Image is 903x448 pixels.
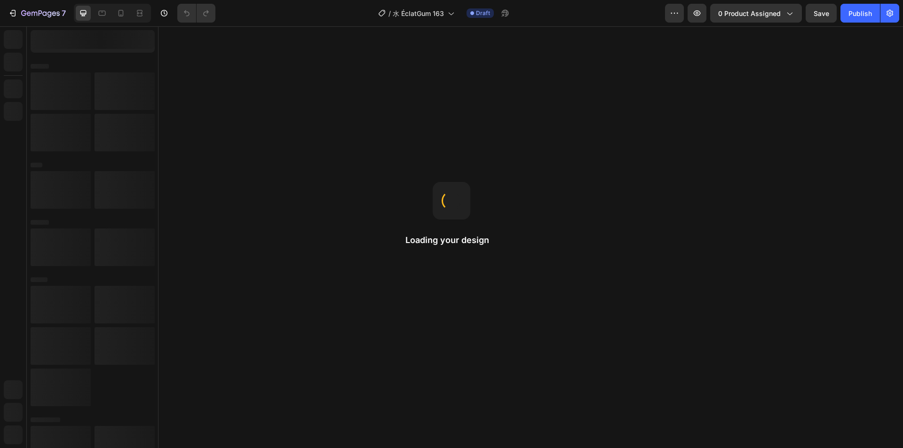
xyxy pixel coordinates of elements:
[840,4,880,23] button: Publish
[848,8,872,18] div: Publish
[405,235,498,246] h2: Loading your design
[710,4,802,23] button: 0 product assigned
[476,9,490,17] span: Draft
[62,8,66,19] p: 7
[814,9,829,17] span: Save
[806,4,837,23] button: Save
[4,4,70,23] button: 7
[388,8,391,18] span: /
[718,8,781,18] span: 0 product assigned
[177,4,215,23] div: Undo/Redo
[393,8,444,18] span: 水 ÉclatGum 163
